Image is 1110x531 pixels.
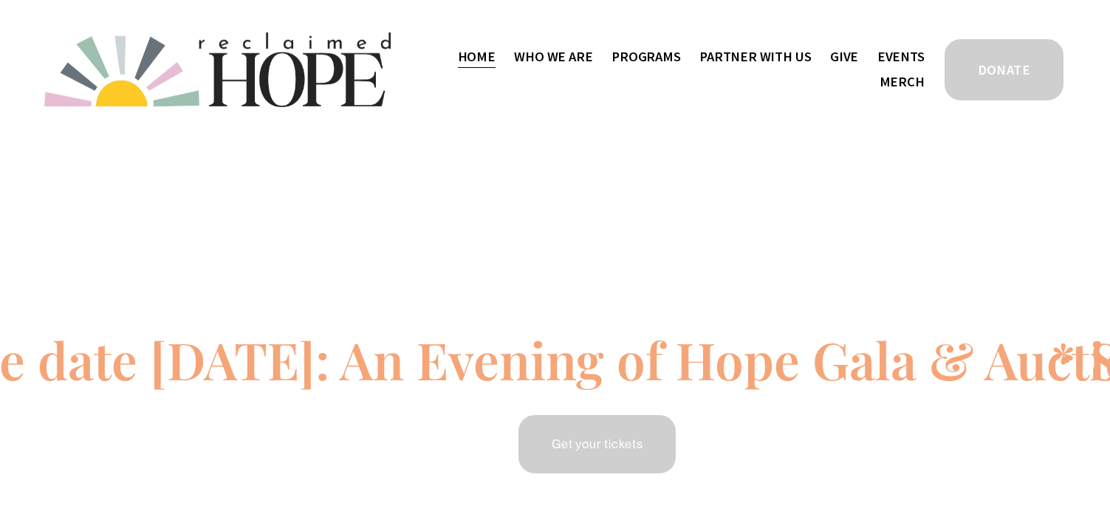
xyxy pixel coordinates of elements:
[611,45,681,69] a: folder dropdown
[514,45,592,69] a: folder dropdown
[830,45,858,69] a: Give
[699,45,811,69] a: folder dropdown
[611,46,681,68] span: Programs
[699,46,811,68] span: Partner With Us
[44,32,391,107] img: Reclaimed Hope Initiative
[877,45,925,69] a: Events
[458,45,496,69] a: Home
[514,46,592,68] span: Who We Are
[942,37,1066,103] a: DONATE
[880,69,925,94] a: Merch
[516,413,678,476] a: Get your tickets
